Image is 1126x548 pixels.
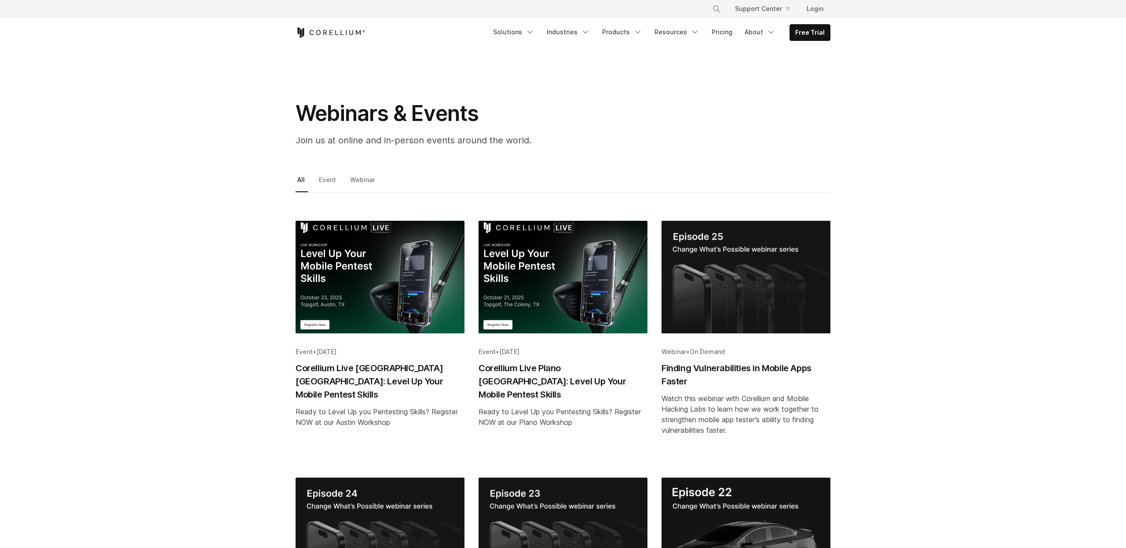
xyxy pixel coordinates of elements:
a: Support Center [728,1,796,17]
a: Blog post summary: Corellium Live Plano TX: Level Up Your Mobile Pentest Skills [479,221,647,464]
a: All [296,174,308,192]
div: • [662,347,830,356]
div: Watch this webinar with Corellium and Mobile Hacking Labs to learn how we work together to streng... [662,393,830,435]
a: Blog post summary: Corellium Live Austin TX: Level Up Your Mobile Pentest Skills [296,221,464,464]
h2: Finding Vulnerabilities in Mobile Apps Faster [662,362,830,388]
a: Login [800,1,830,17]
a: Products [597,24,647,40]
span: [DATE] [499,348,519,355]
a: Industries [541,24,595,40]
a: Pricing [706,24,738,40]
div: Navigation Menu [702,1,830,17]
div: • [479,347,647,356]
img: Corellium Live Plano TX: Level Up Your Mobile Pentest Skills [479,221,647,333]
h2: Corellium Live Plano [GEOGRAPHIC_DATA]: Level Up Your Mobile Pentest Skills [479,362,647,401]
img: Corellium Live Austin TX: Level Up Your Mobile Pentest Skills [296,221,464,333]
a: Event [317,174,339,192]
a: Resources [649,24,705,40]
span: [DATE] [316,348,336,355]
button: Search [709,1,724,17]
a: Corellium Home [296,27,366,38]
span: Event [296,348,313,355]
a: Blog post summary: Finding Vulnerabilities in Mobile Apps Faster [662,221,830,464]
a: Webinar [348,174,378,192]
div: Navigation Menu [488,24,830,41]
div: Ready to Level Up you Pentesting Skills? Register NOW at our Austin Workshop [296,406,464,427]
a: Free Trial [790,25,830,40]
a: Solutions [488,24,540,40]
img: Finding Vulnerabilities in Mobile Apps Faster [662,221,830,333]
p: Join us at online and in-person events around the world. [296,134,647,147]
span: On Demand [690,348,725,355]
h1: Webinars & Events [296,100,647,127]
span: Webinar [662,348,686,355]
div: Ready to Level Up you Pentesting Skills? Register NOW at our Plano Workshop [479,406,647,427]
a: About [739,24,781,40]
div: • [296,347,464,356]
span: Event [479,348,496,355]
h2: Corellium Live [GEOGRAPHIC_DATA] [GEOGRAPHIC_DATA]: Level Up Your Mobile Pentest Skills [296,362,464,401]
